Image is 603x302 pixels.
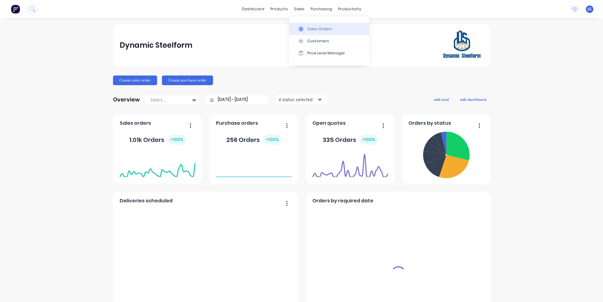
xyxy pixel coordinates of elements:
[216,120,258,127] span: Purchase orders
[308,5,335,14] div: purchasing
[335,5,364,14] div: productivity
[456,95,490,103] button: edit dashboard
[323,135,378,145] div: 335 Orders
[279,96,317,103] div: 4 status selected
[239,5,267,14] a: dashboard
[430,95,453,103] button: add card
[289,35,369,47] button: Customers
[307,50,345,56] div: Price Level Manager
[267,5,291,14] div: products
[289,47,369,59] button: Price Level Manager
[441,24,483,66] img: Dynamic Steelform
[11,5,20,14] img: Factory
[360,135,378,145] div: + 100 %
[120,197,173,204] span: Deliveries scheduled
[113,94,140,106] div: Overview
[289,23,369,35] button: Sales Orders
[408,120,451,127] span: Orders by status
[307,38,329,44] div: Customers
[120,39,192,51] div: Dynamic Steelform
[168,135,186,145] div: + 100 %
[312,120,346,127] span: Open quotes
[120,120,151,127] span: Sales orders
[162,75,213,85] button: Create purchase order
[307,26,332,32] div: Sales Orders
[588,6,592,12] span: JG
[113,75,157,85] button: Create sales order
[226,135,281,145] div: 256 Orders
[291,5,308,14] div: sales
[263,135,281,145] div: + 100 %
[129,135,186,145] div: 1.01k Orders
[275,95,327,104] button: 4 status selected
